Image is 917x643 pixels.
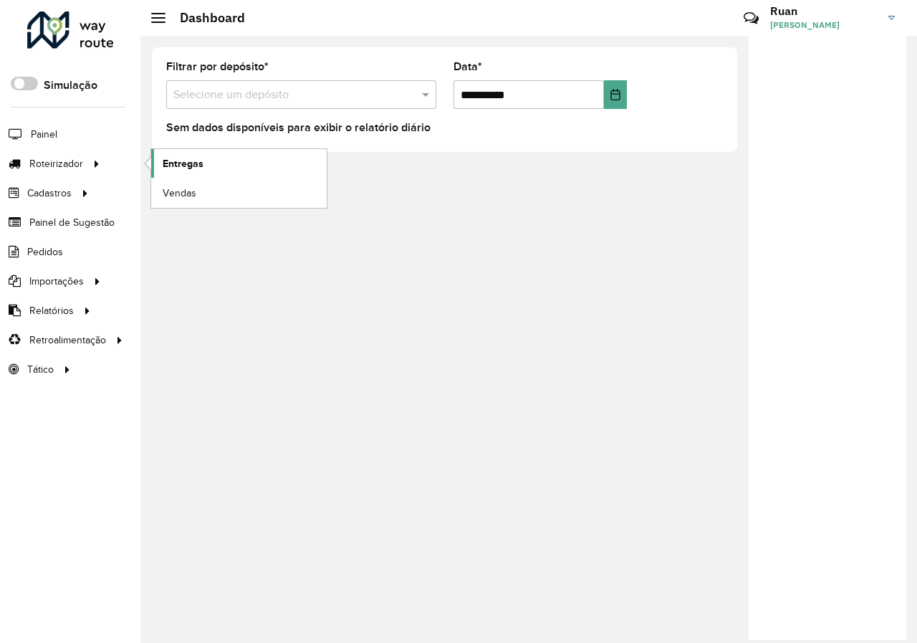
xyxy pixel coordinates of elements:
[29,215,115,230] span: Painel de Sugestão
[736,3,767,34] a: Contato Rápido
[27,244,63,259] span: Pedidos
[29,303,74,318] span: Relatórios
[151,149,327,178] a: Entregas
[29,156,83,171] span: Roteirizador
[29,274,84,289] span: Importações
[165,10,245,26] h2: Dashboard
[770,4,878,18] h3: Ruan
[770,19,878,32] span: [PERSON_NAME]
[27,186,72,201] span: Cadastros
[453,58,482,75] label: Data
[166,58,269,75] label: Filtrar por depósito
[31,127,57,142] span: Painel
[151,178,327,207] a: Vendas
[604,80,627,109] button: Choose Date
[29,333,106,348] span: Retroalimentação
[27,362,54,377] span: Tático
[44,77,97,94] label: Simulação
[166,119,431,136] label: Sem dados disponíveis para exibir o relatório diário
[163,186,196,201] span: Vendas
[163,156,203,171] span: Entregas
